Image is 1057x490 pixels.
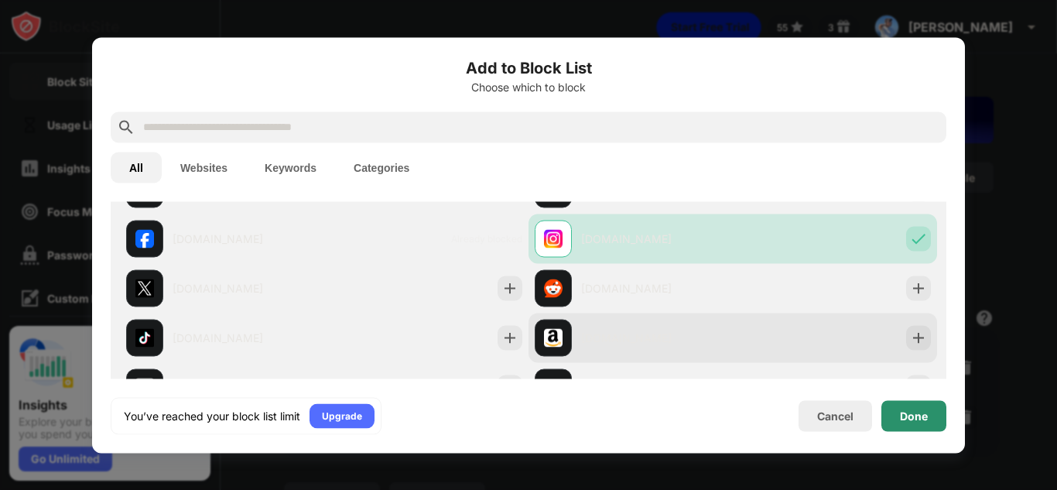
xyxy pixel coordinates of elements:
[111,152,162,183] button: All
[581,280,733,296] div: [DOMAIN_NAME]
[111,81,946,93] div: Choose which to block
[135,328,154,347] img: favicons
[135,279,154,297] img: favicons
[111,56,946,79] h6: Add to Block List
[335,152,428,183] button: Categories
[581,330,733,346] div: [DOMAIN_NAME]
[322,408,362,423] div: Upgrade
[544,229,563,248] img: favicons
[581,231,733,247] div: [DOMAIN_NAME]
[173,231,324,247] div: [DOMAIN_NAME]
[135,229,154,248] img: favicons
[124,408,300,423] div: You’ve reached your block list limit
[135,378,154,396] img: favicons
[117,118,135,136] img: search.svg
[544,279,563,297] img: favicons
[162,152,246,183] button: Websites
[173,280,324,296] div: [DOMAIN_NAME]
[451,233,522,245] span: Already blocked
[544,378,563,396] img: favicons
[817,409,853,423] div: Cancel
[173,330,324,346] div: [DOMAIN_NAME]
[900,409,928,422] div: Done
[246,152,335,183] button: Keywords
[544,328,563,347] img: favicons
